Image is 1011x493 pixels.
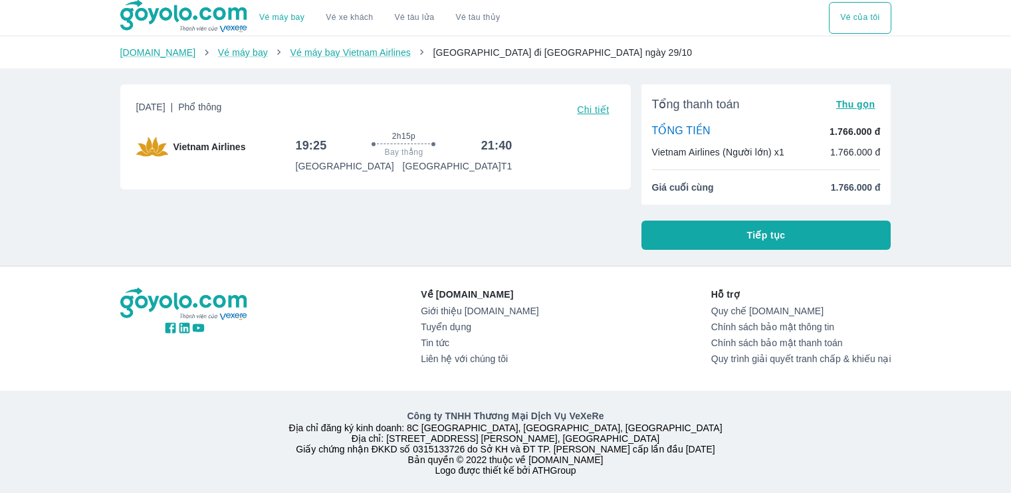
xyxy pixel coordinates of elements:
[120,288,249,321] img: logo
[112,409,899,476] div: Địa chỉ đăng ký kinh doanh: 8C [GEOGRAPHIC_DATA], [GEOGRAPHIC_DATA], [GEOGRAPHIC_DATA] Địa chỉ: [...
[249,2,510,34] div: choose transportation mode
[295,159,393,173] p: [GEOGRAPHIC_DATA]
[295,138,326,153] h6: 19:25
[290,47,411,58] a: Vé máy bay Vietnam Airlines
[421,288,538,301] p: Về [DOMAIN_NAME]
[171,102,173,112] span: |
[836,99,875,110] span: Thu gọn
[831,181,881,194] span: 1.766.000 đ
[711,288,891,301] p: Hỗ trợ
[711,353,891,364] a: Quy trình giải quyết tranh chấp & khiếu nại
[421,353,538,364] a: Liên hệ với chúng tôi
[572,100,614,119] button: Chi tiết
[259,13,304,23] a: Vé máy bay
[711,338,891,348] a: Chính sách bảo mật thanh toán
[421,322,538,332] a: Tuyển dụng
[120,46,891,59] nav: breadcrumb
[652,181,714,194] span: Giá cuối cùng
[830,125,880,138] p: 1.766.000 đ
[403,159,512,173] p: [GEOGRAPHIC_DATA] T1
[445,2,510,34] button: Vé tàu thủy
[652,96,740,112] span: Tổng thanh toán
[831,95,881,114] button: Thu gọn
[173,140,246,153] span: Vietnam Airlines
[392,131,415,142] span: 2h15p
[123,409,889,423] p: Công ty TNHH Thương Mại Dịch Vụ VeXeRe
[385,147,423,157] span: Bay thẳng
[433,47,692,58] span: [GEOGRAPHIC_DATA] đi [GEOGRAPHIC_DATA] ngày 29/10
[830,146,881,159] p: 1.766.000 đ
[421,306,538,316] a: Giới thiệu [DOMAIN_NAME]
[481,138,512,153] h6: 21:40
[136,100,222,119] span: [DATE]
[120,47,196,58] a: [DOMAIN_NAME]
[178,102,221,112] span: Phổ thông
[829,2,891,34] button: Vé của tôi
[652,146,784,159] p: Vietnam Airlines (Người lớn) x1
[711,306,891,316] a: Quy chế [DOMAIN_NAME]
[747,229,786,242] span: Tiếp tục
[384,2,445,34] a: Vé tàu lửa
[577,104,609,115] span: Chi tiết
[218,47,268,58] a: Vé máy bay
[652,124,711,139] p: TỔNG TIỀN
[421,338,538,348] a: Tin tức
[711,322,891,332] a: Chính sách bảo mật thông tin
[641,221,891,250] button: Tiếp tục
[326,13,373,23] a: Vé xe khách
[829,2,891,34] div: choose transportation mode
